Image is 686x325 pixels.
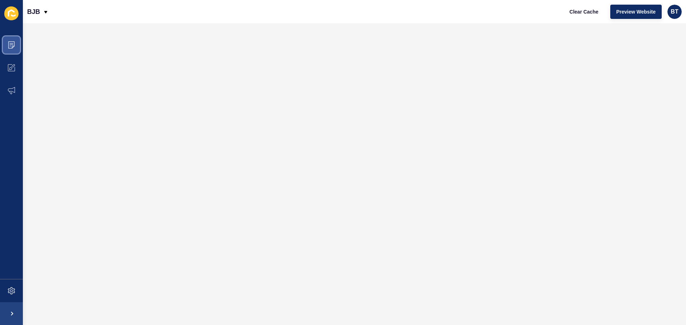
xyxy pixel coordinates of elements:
button: Preview Website [610,5,662,19]
span: Clear Cache [570,8,598,15]
span: BT [671,8,678,15]
span: Preview Website [616,8,656,15]
p: BJB [27,3,40,21]
button: Clear Cache [563,5,605,19]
